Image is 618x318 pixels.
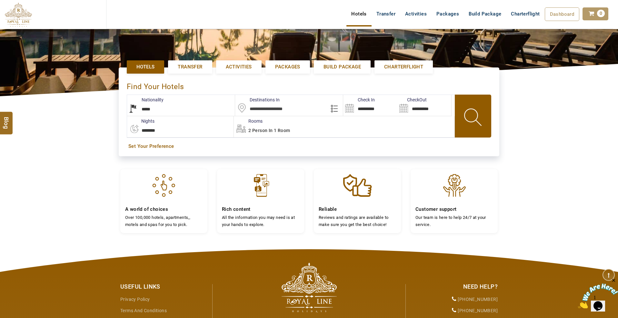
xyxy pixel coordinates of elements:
[125,206,203,212] h4: A world of choices
[578,278,618,308] iframe: chat widget
[127,60,164,74] a: Hotels
[343,95,397,116] input: Search
[550,11,574,17] span: Dashboard
[235,97,280,103] label: Destinations In
[120,282,207,291] div: Useful Links
[222,206,299,212] h4: Rich content
[397,97,427,103] label: CheckOut
[127,97,164,103] label: Nationality
[324,64,361,70] span: Build Package
[2,117,11,122] span: Blog
[282,262,337,313] img: The Royal Line Holidays
[275,64,300,70] span: Packages
[319,214,396,228] p: Reviews and ratings are available to make sure you get the best choice!
[120,297,150,302] a: Privacy Policy
[120,308,167,313] a: Terms and Conditions
[319,206,396,212] h4: Reliable
[125,214,203,228] p: Over 100,000 hotels, apartments,, motels and spas for you to pick.
[226,64,252,70] span: Activities
[234,118,263,124] label: Rooms
[3,3,5,8] span: 1
[374,60,433,74] a: Charterflight
[411,305,498,316] li: [PHONE_NUMBER]
[400,7,432,20] a: Activities
[346,7,371,20] a: Hotels
[314,60,371,74] a: Build Package
[597,10,605,17] span: 0
[136,64,154,70] span: Hotels
[415,206,493,212] h4: Customer support
[178,64,202,70] span: Transfer
[128,143,490,150] a: Set Your Preference
[432,7,464,20] a: Packages
[5,3,32,27] img: The Royal Line Holidays
[384,64,423,70] span: Charterflight
[265,60,310,74] a: Packages
[397,95,451,116] input: Search
[248,128,290,133] span: 2 Person in 1 Room
[372,7,400,20] a: Transfer
[411,294,498,305] li: [PHONE_NUMBER]
[506,7,544,20] a: Charterflight
[583,7,608,20] a: 0
[415,214,493,228] p: Our team is here to help 24/7 at your service.
[127,118,154,124] label: nights
[464,7,506,20] a: Build Package
[168,60,212,74] a: Transfer
[411,282,498,291] div: Need Help?
[127,76,491,95] div: Find Your Hotels
[222,214,299,228] p: All the information you may need is at your hands to explore.
[343,97,375,103] label: Check In
[216,60,262,74] a: Activities
[511,11,540,17] span: Charterflight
